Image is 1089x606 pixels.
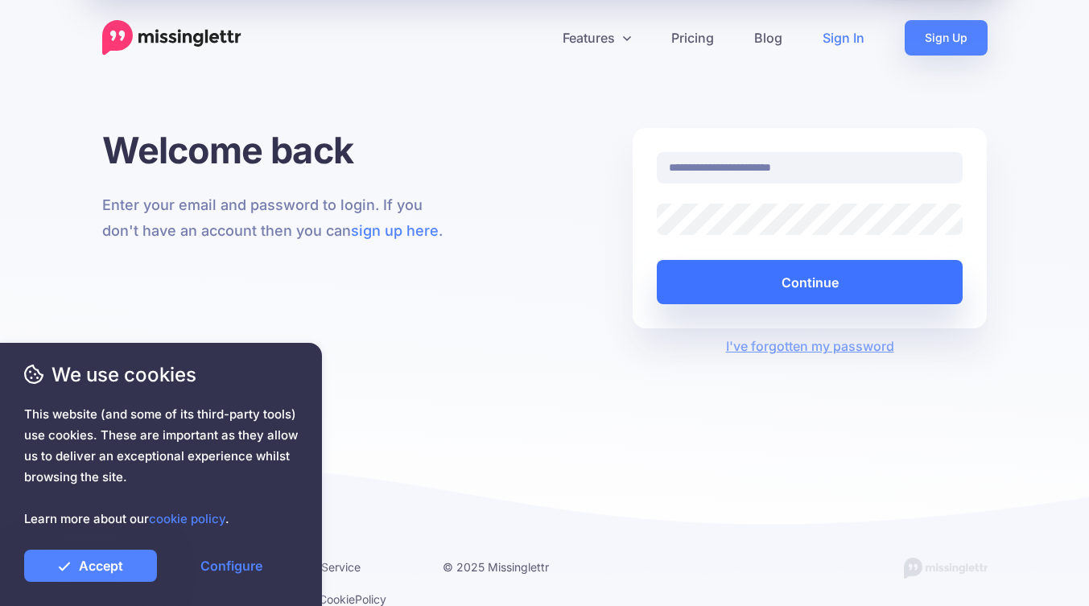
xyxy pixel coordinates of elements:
[905,20,988,56] a: Sign Up
[651,20,734,56] a: Pricing
[726,338,894,354] a: I've forgotten my password
[102,192,457,244] p: Enter your email and password to login. If you don't have an account then you can .
[165,550,298,582] a: Configure
[24,404,298,530] span: This website (and some of its third-party tools) use cookies. These are important as they allow u...
[149,511,225,526] a: cookie policy
[319,592,355,606] a: Cookie
[102,128,457,172] h1: Welcome back
[24,550,157,582] a: Accept
[351,222,439,239] a: sign up here
[542,20,651,56] a: Features
[802,20,885,56] a: Sign In
[734,20,802,56] a: Blog
[443,557,589,577] li: © 2025 Missinglettr
[24,361,298,389] span: We use cookies
[657,260,963,304] button: Continue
